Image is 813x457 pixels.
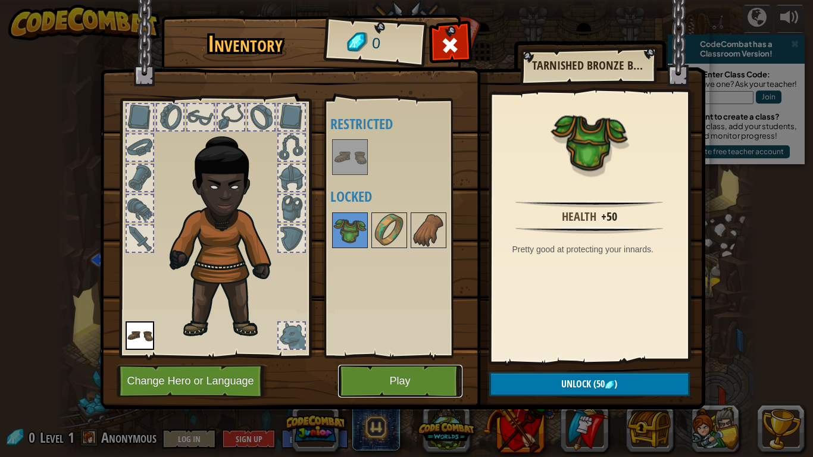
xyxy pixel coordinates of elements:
button: Unlock(50) [489,372,690,396]
span: Unlock [561,377,591,390]
span: ) [614,377,617,390]
img: portrait.png [333,214,367,247]
h4: Locked [330,189,471,204]
img: hr.png [515,227,662,234]
img: hr.png [515,201,662,208]
span: 0 [371,33,381,55]
div: +50 [601,208,617,226]
h2: Tarnished Bronze Breastplate [532,59,644,72]
img: portrait.png [373,214,406,247]
img: portrait.png [333,140,367,174]
h1: Inventory [170,32,321,57]
img: portrait.png [126,321,154,350]
img: gem.png [605,380,614,390]
div: Pretty good at protecting your innards. [512,243,673,255]
span: (50 [591,377,605,390]
img: portrait.png [412,214,445,247]
button: Play [338,365,462,397]
div: Health [562,208,596,226]
h4: Restricted [330,116,471,132]
button: Change Hero or Language [117,365,268,397]
img: champion_hair.png [164,121,292,340]
img: portrait.png [551,102,628,180]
